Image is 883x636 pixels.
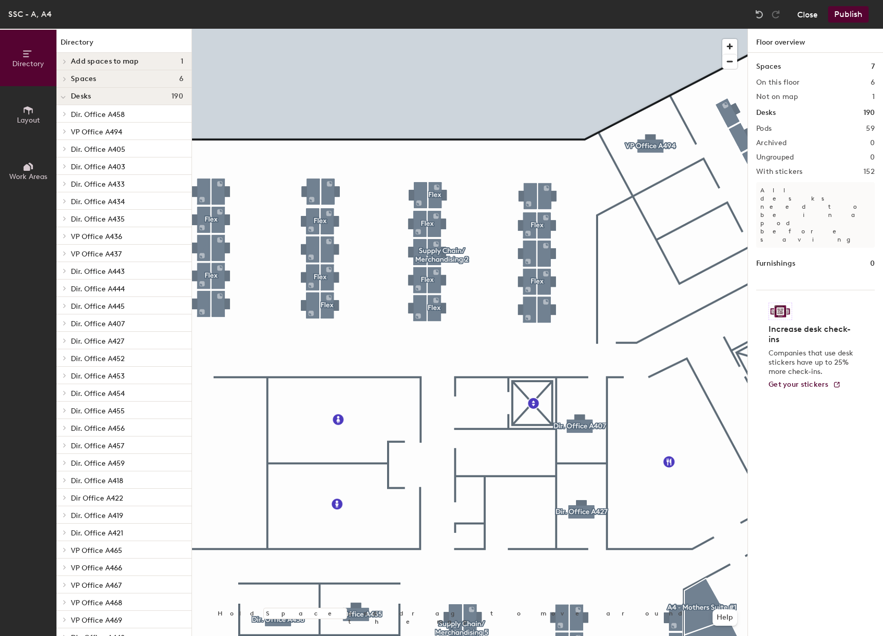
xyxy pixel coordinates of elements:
span: Desks [71,92,91,101]
span: Dir. Office A443 [71,267,125,276]
span: Dir. Office A405 [71,145,125,154]
h1: Furnishings [756,258,795,269]
h1: Desks [756,107,776,118]
h1: 7 [871,61,875,72]
p: Companies that use desk stickers have up to 25% more check-ins. [769,349,856,376]
span: Dir. Office A445 [71,302,125,311]
span: Dir. Office A444 [71,285,125,293]
span: VP Office A437 [71,250,122,259]
h2: Archived [756,139,786,147]
span: Dir. Office A459 [71,459,125,468]
span: VP Office A494 [71,128,122,136]
h2: 6 [871,78,875,87]
span: Dir. Office A433 [71,180,125,189]
h2: 1 [872,93,875,101]
h1: Spaces [756,61,781,72]
span: Dir. Office A427 [71,337,124,346]
span: Dir. Office A452 [71,354,125,363]
h2: 59 [866,125,875,133]
h1: 190 [863,107,875,118]
span: Dir. Office A407 [71,320,125,328]
span: Dir. Office A434 [71,197,125,206]
span: VP Office A468 [71,599,122,607]
span: 1 [181,57,183,66]
span: Dir. Office A455 [71,407,125,415]
h2: Pods [756,125,772,133]
span: Dir. Office A419 [71,511,123,520]
button: Publish [828,6,869,23]
span: Dir. Office A454 [71,389,125,398]
span: Get your stickers [769,380,829,389]
div: SSC - A, A4 [8,8,52,21]
span: Dir. Office A421 [71,529,123,538]
span: 6 [179,75,183,83]
h1: Directory [56,37,191,53]
h2: With stickers [756,168,803,176]
button: Help [713,609,737,626]
span: Dir. Office A458 [71,110,125,119]
h2: 0 [870,153,875,162]
span: VP Office A469 [71,616,122,625]
h4: Increase desk check-ins [769,324,856,345]
h1: Floor overview [748,29,883,53]
a: Get your stickers [769,381,841,389]
img: Redo [771,9,781,19]
h2: Not on map [756,93,798,101]
h2: 0 [870,139,875,147]
h1: 0 [870,258,875,269]
h2: Ungrouped [756,153,794,162]
span: Add spaces to map [71,57,139,66]
span: Dir. Office A456 [71,424,125,433]
span: VP Office A466 [71,564,122,572]
span: Dir. Office A435 [71,215,125,224]
span: Spaces [71,75,97,83]
span: Dir. Office A457 [71,442,124,450]
span: Dir Office A422 [71,494,123,503]
img: Undo [754,9,764,19]
button: Close [797,6,818,23]
span: 190 [171,92,183,101]
span: Layout [17,116,40,125]
h2: On this floor [756,78,800,87]
span: VP Office A465 [71,546,122,555]
span: VP Office A467 [71,581,122,590]
span: Dir. Office A403 [71,163,125,171]
span: VP Office A436 [71,232,122,241]
span: Work Areas [9,172,47,181]
span: Dir. Office A453 [71,372,125,381]
span: Dir. Office A418 [71,476,123,485]
p: All desks need to be in a pod before saving [756,182,875,248]
img: Sticker logo [769,303,792,320]
h2: 152 [863,168,875,176]
span: Directory [12,59,44,68]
